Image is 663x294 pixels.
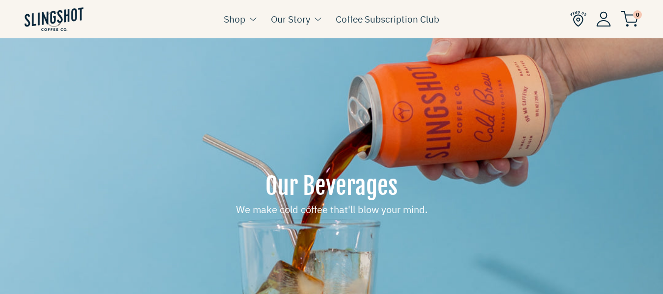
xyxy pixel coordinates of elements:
[621,13,638,25] a: 0
[271,12,310,27] a: Our Story
[150,203,513,217] h2: We make cold coffee that'll blow your mind.
[633,10,642,19] span: 0
[621,11,638,27] img: cart
[150,170,513,203] h1: Our Beverages
[224,12,245,27] a: Shop
[570,11,586,27] img: Find Us
[596,11,611,27] img: Account
[336,12,439,27] a: Coffee Subscription Club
